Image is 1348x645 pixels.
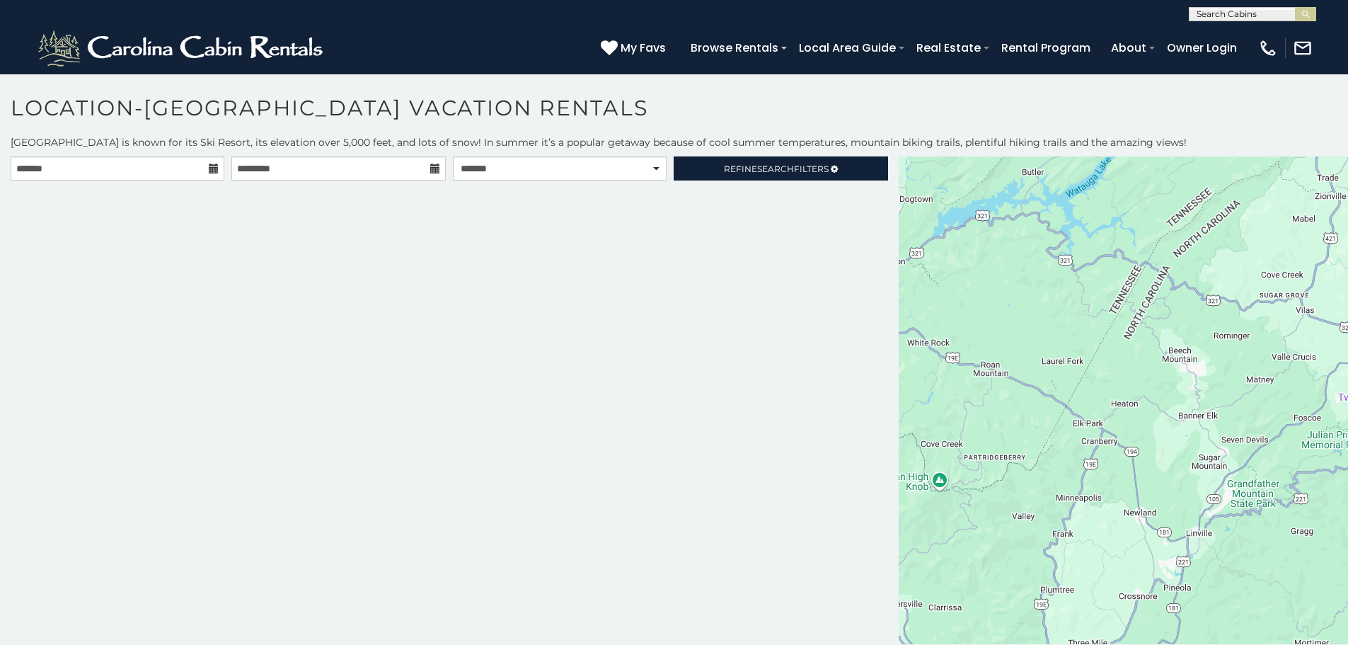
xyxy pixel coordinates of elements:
a: Real Estate [909,35,988,60]
img: phone-regular-white.png [1258,38,1278,58]
a: About [1104,35,1153,60]
span: Refine Filters [724,164,829,174]
span: Search [757,164,794,174]
a: Rental Program [994,35,1098,60]
a: RefineSearchFilters [674,156,887,181]
a: My Favs [601,39,669,57]
img: White-1-2.png [35,27,329,69]
a: Browse Rentals [684,35,785,60]
a: Owner Login [1160,35,1244,60]
a: Local Area Guide [792,35,903,60]
span: My Favs [621,39,666,57]
img: mail-regular-white.png [1293,38,1313,58]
